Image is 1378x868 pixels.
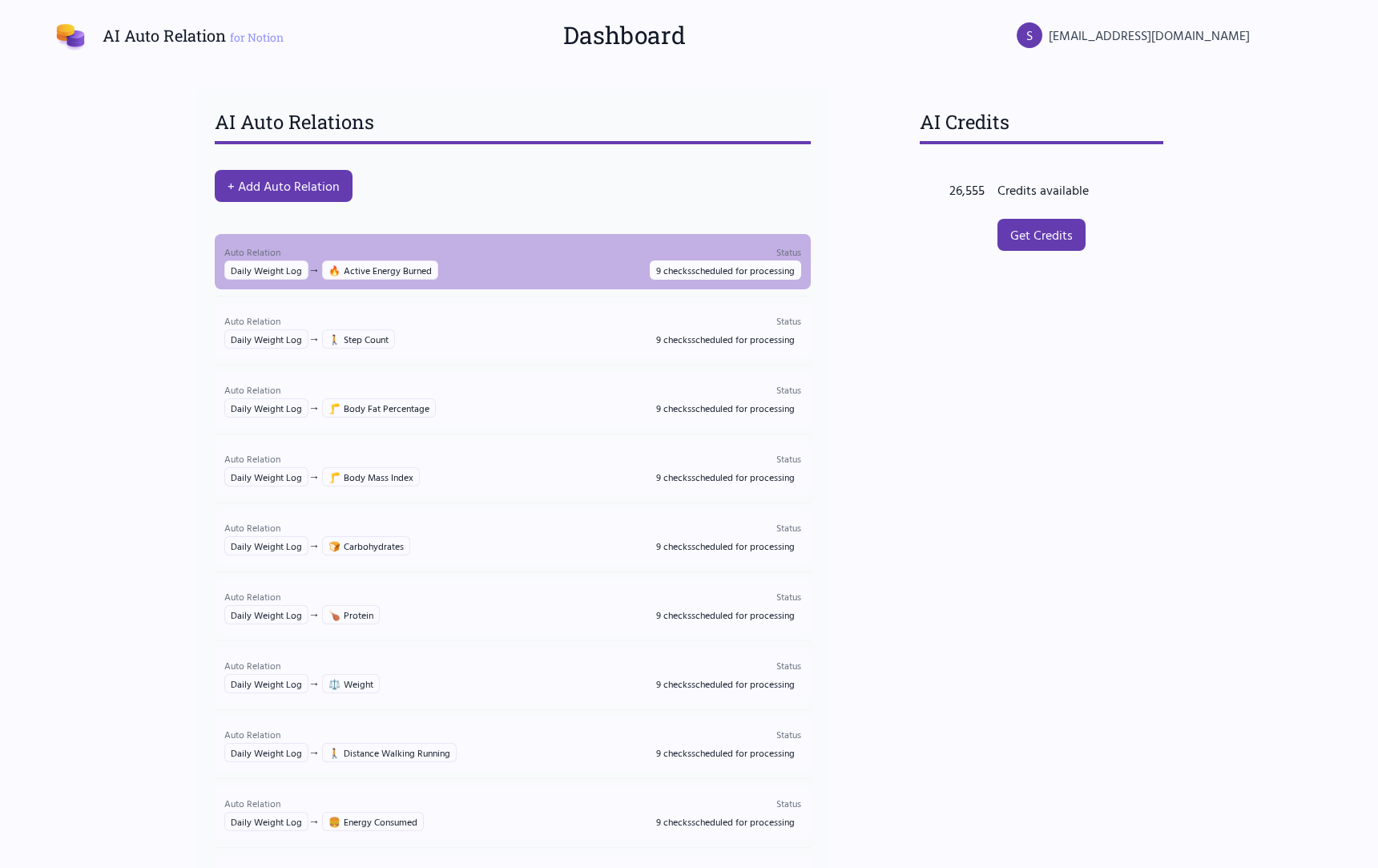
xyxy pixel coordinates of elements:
[650,726,801,742] p: Status
[224,313,395,329] p: Auto Relation
[650,260,801,280] span: 9 checks scheduled for processing
[650,467,801,486] span: 9 checks scheduled for processing
[322,812,424,831] span: Energy Consumed
[322,674,380,693] span: Weight
[328,746,340,759] span: 🚶
[1017,22,1042,48] div: S
[650,313,801,329] p: Status
[650,382,801,398] p: Status
[215,109,811,144] h3: AI Auto Relations
[230,30,284,45] span: for Notion
[650,657,801,673] p: Status
[224,519,410,535] p: Auto Relation
[650,398,801,418] span: 9 checks scheduled for processing
[920,109,1163,144] h3: AI Credits
[224,605,308,624] span: Daily Weight Log
[224,744,457,761] div: →
[224,726,457,742] p: Auto Relation
[322,467,420,486] span: Body Mass Index
[650,329,801,349] span: 9 checks scheduled for processing
[224,468,420,485] div: →
[224,467,308,486] span: Daily Weight Log
[563,21,686,50] h2: Dashboard
[224,606,380,623] div: →
[328,470,340,483] span: 🦵
[650,795,801,811] p: Status
[224,329,308,349] span: Daily Weight Log
[224,399,436,416] div: →
[224,657,380,673] p: Auto Relation
[650,605,801,624] span: 9 checks scheduled for processing
[328,402,340,414] span: 🦵
[224,795,424,811] p: Auto Relation
[997,219,1086,251] a: Get Credits
[322,605,380,624] span: Protein
[224,743,308,762] span: Daily Weight Log
[328,815,340,828] span: 🍔
[328,264,340,277] span: 🔥
[322,398,436,418] span: Body Fat Percentage
[103,24,284,46] h1: AI Auto Relation
[224,675,380,692] div: →
[650,450,801,466] p: Status
[51,16,90,55] img: AI Auto Relation Logo
[322,329,395,349] span: Step Count
[224,812,308,831] span: Daily Weight Log
[224,261,438,278] div: →
[650,536,801,555] span: 9 checks scheduled for processing
[650,674,801,693] span: 9 checks scheduled for processing
[224,674,308,693] span: Daily Weight Log
[1049,26,1250,45] span: [EMAIL_ADDRESS][DOMAIN_NAME]
[215,170,353,202] button: + Add Auto Relation
[328,333,340,345] span: 🚶
[224,330,395,347] div: →
[224,536,308,555] span: Daily Weight Log
[51,16,284,55] a: AI Auto Relation for Notion
[650,519,801,535] p: Status
[650,743,801,762] span: 9 checks scheduled for processing
[650,588,801,604] p: Status
[224,260,308,280] span: Daily Weight Log
[322,260,438,280] span: Active Energy Burned
[322,743,457,762] span: Distance Walking Running
[224,450,420,466] p: Auto Relation
[650,812,801,831] span: 9 checks scheduled for processing
[650,244,801,260] p: Status
[224,244,438,260] p: Auto Relation
[224,588,380,604] p: Auto Relation
[328,677,340,690] span: ⚖️
[224,398,308,418] span: Daily Weight Log
[322,536,410,555] span: Carbohydrates
[328,608,340,621] span: 🍗
[224,813,424,830] div: →
[997,180,1130,200] div: Credits available
[224,537,410,554] div: →
[930,180,997,200] div: 26,555
[224,382,436,398] p: Auto Relation
[328,539,340,552] span: 🍞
